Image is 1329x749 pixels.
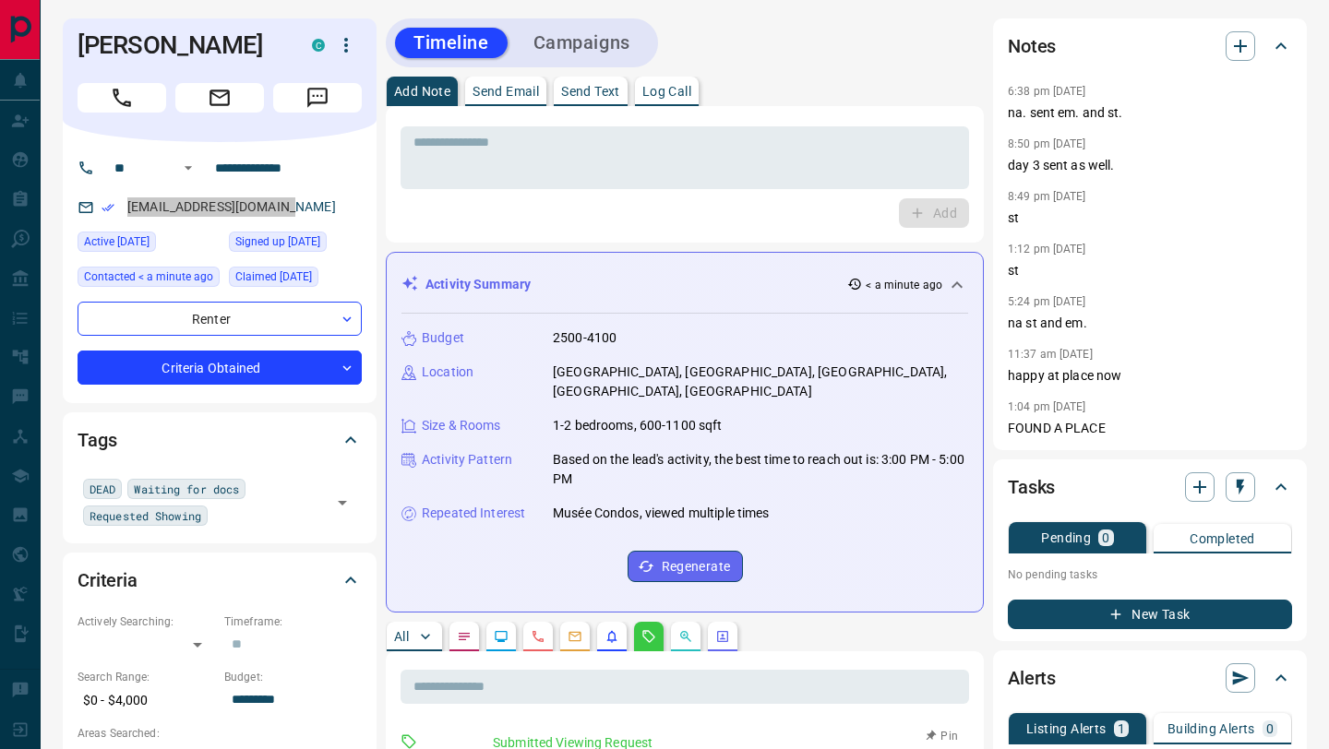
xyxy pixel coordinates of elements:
[394,630,409,643] p: All
[312,39,325,52] div: condos.ca
[1008,348,1093,361] p: 11:37 am [DATE]
[457,629,472,644] svg: Notes
[641,629,656,644] svg: Requests
[1008,137,1086,150] p: 8:50 pm [DATE]
[78,232,220,257] div: Sat Aug 16 2025
[605,629,619,644] svg: Listing Alerts
[1008,261,1292,280] p: st
[1008,24,1292,68] div: Notes
[678,629,693,644] svg: Opportunities
[866,277,942,293] p: < a minute ago
[1008,190,1086,203] p: 8:49 pm [DATE]
[329,490,355,516] button: Open
[425,275,531,294] p: Activity Summary
[642,85,691,98] p: Log Call
[1167,722,1255,735] p: Building Alerts
[515,28,649,58] button: Campaigns
[84,267,213,286] span: Contacted < a minute ago
[1008,243,1086,256] p: 1:12 pm [DATE]
[1008,656,1292,700] div: Alerts
[229,232,362,257] div: Mon Jun 25 2018
[78,418,362,462] div: Tags
[553,328,617,348] p: 2500-4100
[78,267,220,292] div: Mon Aug 18 2025
[1008,400,1086,413] p: 1:04 pm [DATE]
[422,450,512,470] p: Activity Pattern
[394,85,450,98] p: Add Note
[175,83,264,113] span: Email
[553,450,968,489] p: Based on the lead's activity, the best time to reach out is: 3:00 PM - 5:00 PM
[473,85,539,98] p: Send Email
[1026,722,1107,735] p: Listing Alerts
[78,425,116,455] h2: Tags
[273,83,362,113] span: Message
[422,328,464,348] p: Budget
[78,351,362,385] div: Criteria Obtained
[1008,103,1292,123] p: na. sent em. and st.
[1102,531,1109,544] p: 0
[395,28,508,58] button: Timeline
[84,232,150,251] span: Active [DATE]
[78,685,215,716] p: $0 - $4,000
[127,199,336,214] a: [EMAIL_ADDRESS][DOMAIN_NAME]
[561,85,620,98] p: Send Text
[102,201,114,214] svg: Email Verified
[1190,532,1255,545] p: Completed
[553,504,770,523] p: Musée Condos, viewed multiple times
[78,565,138,595] h2: Criteria
[494,629,509,644] svg: Lead Browsing Activity
[134,480,239,498] span: Waiting for docs
[1008,156,1292,175] p: day 3 sent as well.
[90,480,115,498] span: DEAD
[422,416,501,435] p: Size & Rooms
[78,613,215,630] p: Actively Searching:
[1008,295,1086,308] p: 5:24 pm [DATE]
[1008,208,1292,228] p: st
[553,416,723,435] p: 1-2 bedrooms, 600-1100 sqft
[1008,465,1292,509] div: Tasks
[1008,85,1086,98] p: 6:38 pm [DATE]
[224,613,362,630] p: Timeframe:
[568,629,582,644] svg: Emails
[1008,314,1292,333] p: na st and em.
[78,302,362,336] div: Renter
[1041,531,1091,544] p: Pending
[422,504,525,523] p: Repeated Interest
[90,506,201,525] span: Requested Showing
[715,629,730,644] svg: Agent Actions
[224,669,362,685] p: Budget:
[177,157,199,179] button: Open
[235,232,320,251] span: Signed up [DATE]
[229,267,362,292] div: Wed Apr 17 2024
[553,363,968,401] p: [GEOGRAPHIC_DATA], [GEOGRAPHIC_DATA], [GEOGRAPHIC_DATA], [GEOGRAPHIC_DATA], [GEOGRAPHIC_DATA]
[78,83,166,113] span: Call
[1266,722,1274,735] p: 0
[531,629,545,644] svg: Calls
[401,267,968,302] div: Activity Summary< a minute ago
[1008,600,1292,629] button: New Task
[1008,31,1056,61] h2: Notes
[1008,366,1292,386] p: happy at place now
[78,30,284,60] h1: [PERSON_NAME]
[235,267,312,286] span: Claimed [DATE]
[78,725,362,742] p: Areas Searched:
[628,551,743,582] button: Regenerate
[1008,472,1055,502] h2: Tasks
[422,363,473,382] p: Location
[1008,561,1292,588] p: No pending tasks
[916,728,969,744] button: Pin
[78,558,362,602] div: Criteria
[78,669,215,685] p: Search Range:
[1008,419,1292,438] p: FOUND A PLACE
[1118,722,1125,735] p: 1
[1008,663,1056,693] h2: Alerts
